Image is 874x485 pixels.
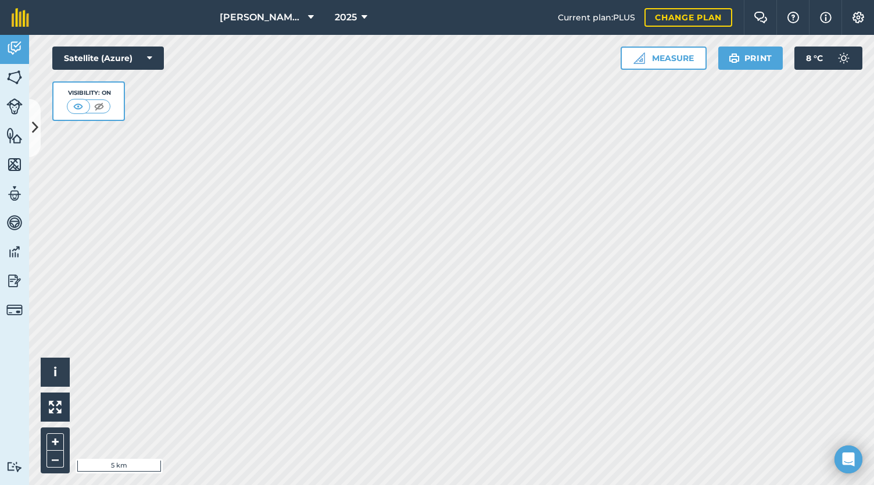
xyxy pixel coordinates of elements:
[6,214,23,231] img: svg+xml;base64,PD94bWwgdmVyc2lvbj0iMS4wIiBlbmNvZGluZz0idXRmLTgiPz4KPCEtLSBHZW5lcmF0b3I6IEFkb2JlIE...
[851,12,865,23] img: A cog icon
[786,12,800,23] img: A question mark icon
[6,127,23,144] img: svg+xml;base64,PHN2ZyB4bWxucz0iaHR0cDovL3d3dy53My5vcmcvMjAwMC9zdmciIHdpZHRoPSI1NiIgaGVpZ2h0PSI2MC...
[6,69,23,86] img: svg+xml;base64,PHN2ZyB4bWxucz0iaHR0cDovL3d3dy53My5vcmcvMjAwMC9zdmciIHdpZHRoPSI1NiIgaGVpZ2h0PSI2MC...
[832,47,855,70] img: svg+xml;base64,PD94bWwgdmVyc2lvbj0iMS4wIiBlbmNvZGluZz0idXRmLTgiPz4KPCEtLSBHZW5lcmF0b3I6IEFkb2JlIE...
[220,10,303,24] span: [PERSON_NAME] & Partners
[6,302,23,318] img: svg+xml;base64,PD94bWwgdmVyc2lvbj0iMS4wIiBlbmNvZGluZz0idXRmLTgiPz4KPCEtLSBHZW5lcmF0b3I6IEFkb2JlIE...
[6,272,23,290] img: svg+xml;base64,PD94bWwgdmVyc2lvbj0iMS4wIiBlbmNvZGluZz0idXRmLTgiPz4KPCEtLSBHZW5lcmF0b3I6IEFkb2JlIE...
[834,445,862,473] div: Open Intercom Messenger
[46,433,64,451] button: +
[67,88,111,98] div: Visibility: On
[754,12,768,23] img: Two speech bubbles overlapping with the left bubble in the forefront
[820,10,832,24] img: svg+xml;base64,PHN2ZyB4bWxucz0iaHR0cDovL3d3dy53My5vcmcvMjAwMC9zdmciIHdpZHRoPSIxNyIgaGVpZ2h0PSIxNy...
[644,8,732,27] a: Change plan
[12,8,29,27] img: fieldmargin Logo
[794,47,862,70] button: 8 °C
[621,47,707,70] button: Measure
[53,365,57,379] span: i
[6,185,23,202] img: svg+xml;base64,PD94bWwgdmVyc2lvbj0iMS4wIiBlbmNvZGluZz0idXRmLTgiPz4KPCEtLSBHZW5lcmF0b3I6IEFkb2JlIE...
[633,52,645,64] img: Ruler icon
[335,10,357,24] span: 2025
[729,51,740,65] img: svg+xml;base64,PHN2ZyB4bWxucz0iaHR0cDovL3d3dy53My5vcmcvMjAwMC9zdmciIHdpZHRoPSIxOSIgaGVpZ2h0PSIyNC...
[92,101,106,112] img: svg+xml;base64,PHN2ZyB4bWxucz0iaHR0cDovL3d3dy53My5vcmcvMjAwMC9zdmciIHdpZHRoPSI1MCIgaGVpZ2h0PSI0MC...
[6,98,23,115] img: svg+xml;base64,PD94bWwgdmVyc2lvbj0iMS4wIiBlbmNvZGluZz0idXRmLTgiPz4KPCEtLSBHZW5lcmF0b3I6IEFkb2JlIE...
[41,358,70,387] button: i
[6,40,23,57] img: svg+xml;base64,PD94bWwgdmVyc2lvbj0iMS4wIiBlbmNvZGluZz0idXRmLTgiPz4KPCEtLSBHZW5lcmF0b3I6IEFkb2JlIE...
[806,47,823,70] span: 8 ° C
[52,47,164,70] button: Satellite (Azure)
[71,101,85,112] img: svg+xml;base64,PHN2ZyB4bWxucz0iaHR0cDovL3d3dy53My5vcmcvMjAwMC9zdmciIHdpZHRoPSI1MCIgaGVpZ2h0PSI0MC...
[6,243,23,261] img: svg+xml;base64,PD94bWwgdmVyc2lvbj0iMS4wIiBlbmNvZGluZz0idXRmLTgiPz4KPCEtLSBHZW5lcmF0b3I6IEFkb2JlIE...
[46,451,64,468] button: –
[718,47,783,70] button: Print
[6,461,23,472] img: svg+xml;base64,PD94bWwgdmVyc2lvbj0iMS4wIiBlbmNvZGluZz0idXRmLTgiPz4KPCEtLSBHZW5lcmF0b3I6IEFkb2JlIE...
[6,156,23,173] img: svg+xml;base64,PHN2ZyB4bWxucz0iaHR0cDovL3d3dy53My5vcmcvMjAwMC9zdmciIHdpZHRoPSI1NiIgaGVpZ2h0PSI2MC...
[49,401,62,413] img: Four arrows, one pointing top left, one top right, one bottom right and the last bottom left
[558,11,635,24] span: Current plan : PLUS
